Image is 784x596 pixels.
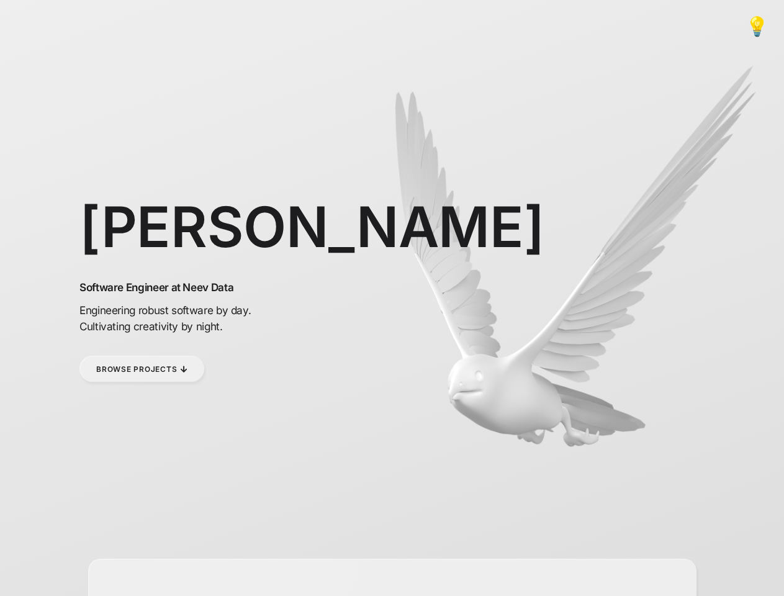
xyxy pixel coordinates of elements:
span: 💡 [746,16,768,37]
a: Browse Projects [79,356,204,382]
button: 💡 [742,12,772,40]
span: Engineering robust software by day. [79,304,251,317]
h2: Software Engineer at Neev Data [79,281,328,294]
span: Cultivating creativity by night. [79,320,222,333]
h1: [PERSON_NAME] [79,193,328,261]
